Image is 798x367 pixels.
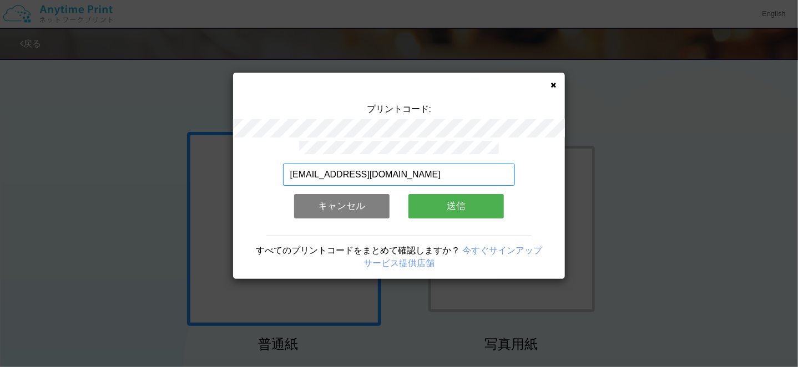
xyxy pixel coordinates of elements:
button: 送信 [408,194,504,218]
button: キャンセル [294,194,390,218]
a: サービス提供店舗 [363,258,435,268]
input: メールアドレス [283,164,516,186]
span: プリントコード: [367,104,431,114]
a: 今すぐサインアップ [462,246,542,255]
span: すべてのプリントコードをまとめて確認しますか？ [256,246,460,255]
